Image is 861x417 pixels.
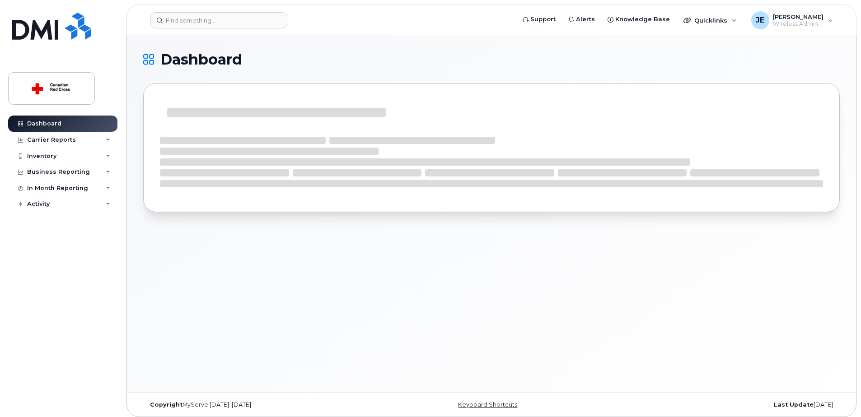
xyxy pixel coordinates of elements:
strong: Last Update [774,401,814,408]
strong: Copyright [150,401,182,408]
div: MyServe [DATE]–[DATE] [143,401,375,408]
div: [DATE] [608,401,840,408]
span: Dashboard [160,53,242,66]
a: Keyboard Shortcuts [458,401,517,408]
